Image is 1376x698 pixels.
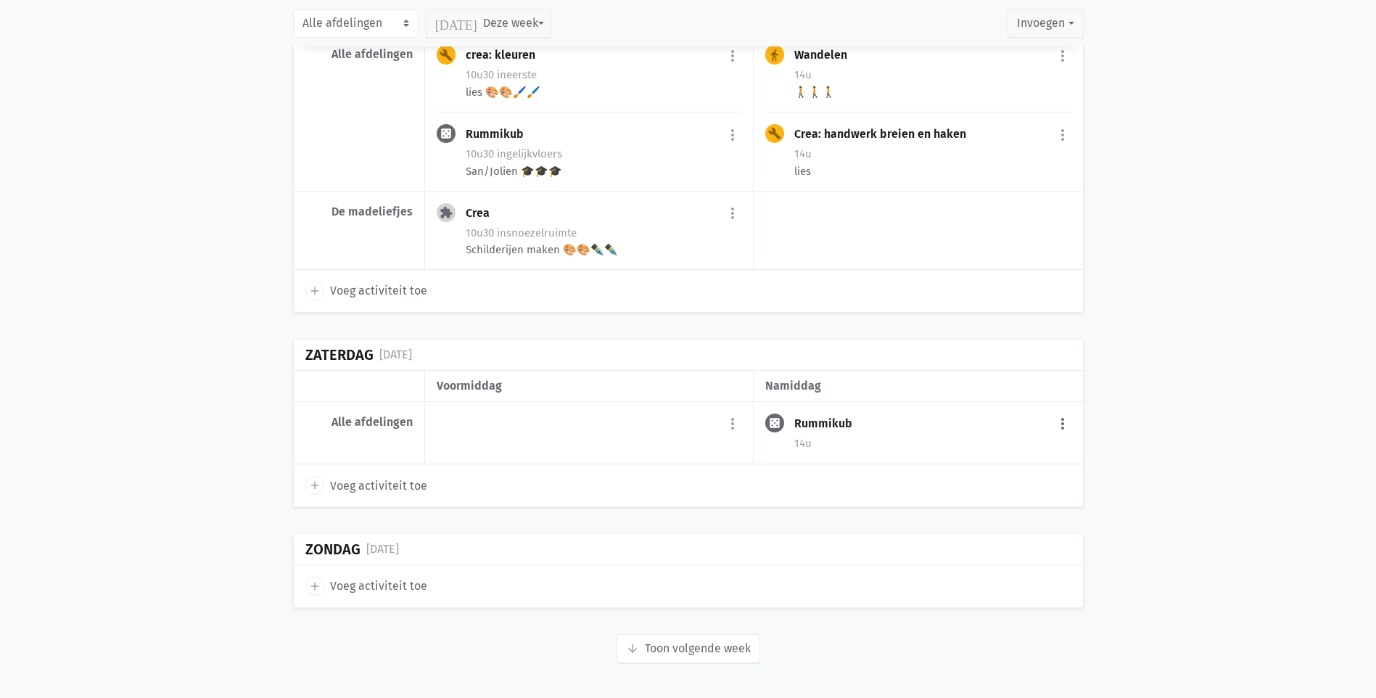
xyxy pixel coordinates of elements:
[435,17,477,30] i: [DATE]
[768,416,781,430] i: casino
[440,127,453,140] i: casino
[308,479,321,492] i: add
[466,147,494,160] span: 10u30
[330,477,427,496] span: Voeg activiteit toe
[617,634,760,663] button: Toon volgende week
[426,9,551,38] button: Deze week
[379,345,412,364] div: [DATE]
[466,163,741,179] div: San/Jolien 🎓🎓🎓
[497,226,577,239] span: snoezelruimte
[305,347,374,364] div: Zaterdag
[305,205,413,219] div: De madeliefjes
[765,377,1071,395] div: namiddag
[330,282,427,300] span: Voeg activiteit toe
[305,282,427,300] a: add Voeg activiteit toe
[794,48,859,62] div: Wandelen
[794,437,812,450] span: 14u
[794,127,978,141] div: Crea: handwerk breien en haken
[305,415,413,430] div: Alle afdelingen
[308,284,321,297] i: add
[497,226,506,239] span: in
[497,147,562,160] span: gelijkvloers
[497,147,506,160] span: in
[330,577,427,596] span: Voeg activiteit toe
[466,206,501,221] div: Crea
[626,642,639,655] i: arrow_downward
[1008,9,1083,38] button: Invoegen
[466,242,741,258] div: Schilderijen maken 🎨🎨✒️✒️
[497,68,506,81] span: in
[497,68,537,81] span: eerste
[466,84,741,100] div: lies 🎨🎨🖌️🖌️
[305,541,361,558] div: Zondag
[794,416,864,431] div: Rummikub
[794,84,1071,100] div: 🚶🚶🚶
[305,47,413,62] div: Alle afdelingen
[440,49,453,62] i: build
[437,377,741,395] div: voormiddag
[466,226,494,239] span: 10u30
[794,147,812,160] span: 14u
[308,580,321,593] i: add
[768,127,781,140] i: build
[794,163,1071,179] div: lies
[466,48,547,62] div: crea: kleuren
[440,206,453,219] i: extension
[466,127,535,141] div: Rummikub
[305,476,427,495] a: add Voeg activiteit toe
[305,577,427,596] a: add Voeg activiteit toe
[794,68,812,81] span: 14u
[768,49,781,62] i: directions_walk
[466,68,494,81] span: 10u30
[366,540,399,559] div: [DATE]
